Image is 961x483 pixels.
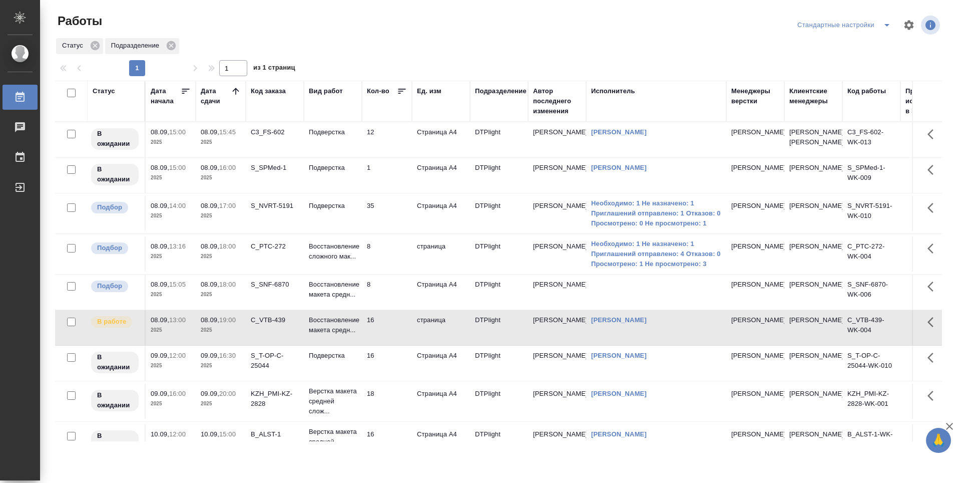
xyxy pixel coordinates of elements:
p: 2025 [201,173,241,183]
td: [PERSON_NAME] [784,158,842,193]
p: Верстка макета средней слож... [309,427,357,457]
a: [PERSON_NAME] [591,128,647,136]
td: DTPlight [470,236,528,272]
p: Подбор [97,281,122,291]
p: 2025 [151,325,191,335]
a: [PERSON_NAME] [591,430,647,438]
div: Исполнитель выполняет работу [90,315,140,329]
p: 16:30 [219,352,236,359]
div: Можно подбирать исполнителей [90,241,140,255]
p: Подверстка [309,127,357,137]
p: [PERSON_NAME] [731,389,779,399]
p: 2025 [151,211,191,221]
p: 2025 [201,290,241,300]
p: 08.09, [151,128,169,136]
td: 16 [362,424,412,459]
p: Восстановление макета средн... [309,280,357,300]
p: 09.09, [151,352,169,359]
p: В ожидании [97,129,133,149]
td: B_ALST-1-WK-009 [842,424,900,459]
p: 15:00 [169,164,186,171]
div: S_NVRT-5191 [251,201,299,211]
td: KZH_PMI-KZ-2828-WK-001 [842,384,900,419]
span: Посмотреть информацию [921,16,942,35]
p: [PERSON_NAME] [731,280,779,290]
p: Подбор [97,202,122,212]
button: Здесь прячутся важные кнопки [921,236,945,261]
p: 18:00 [219,281,236,288]
a: Необходимо: 1 Не назначено: 1 Приглашений отправлено: 1 Отказов: 0 Просмотрено: 0 Не просмотрено: 1 [591,198,721,228]
p: В работе [97,317,126,327]
td: страница [412,236,470,272]
td: Страница А4 [412,424,470,459]
p: 13:00 [169,316,186,324]
td: DTPlight [470,196,528,231]
p: 2025 [201,439,241,449]
td: страница [412,310,470,345]
p: 15:00 [169,128,186,136]
div: KZH_PMI-KZ-2828 [251,389,299,409]
p: 09.09, [201,390,219,397]
td: [PERSON_NAME] [528,424,586,459]
td: S_NVRT-5191-WK-010 [842,196,900,231]
div: Исполнитель назначен, приступать к работе пока рано [90,389,140,412]
div: C_PTC-272 [251,241,299,252]
p: 08.09, [201,281,219,288]
p: 08.09, [201,202,219,209]
td: Страница А4 [412,384,470,419]
span: Работы [55,13,102,29]
td: C_VTB-439-WK-004 [842,310,900,345]
span: из 1 страниц [253,62,295,76]
p: В ожидании [97,164,133,184]
p: 08.09, [201,316,219,324]
button: 🙏 [926,428,951,453]
div: Дата начала [151,86,181,106]
button: Здесь прячутся важные кнопки [921,122,945,146]
div: C_VTB-439 [251,315,299,325]
p: 08.09, [151,164,169,171]
p: 14:00 [169,202,186,209]
td: DTPlight [470,346,528,381]
div: Статус [93,86,115,96]
p: Верстка макета средней слож... [309,386,357,416]
p: В ожидании [97,352,133,372]
div: Исполнитель назначен, приступать к работе пока рано [90,127,140,151]
p: 08.09, [201,128,219,136]
p: 2025 [151,252,191,262]
td: [PERSON_NAME] [784,310,842,345]
div: S_T-OP-C-25044 [251,351,299,371]
div: Подразделение [105,38,179,54]
td: DTPlight [470,424,528,459]
div: Можно подбирать исполнителей [90,201,140,214]
p: 09.09, [151,390,169,397]
div: Подразделение [475,86,527,96]
td: Страница А4 [412,122,470,157]
p: 2025 [201,399,241,409]
td: DTPlight [470,158,528,193]
p: 2025 [151,137,191,147]
div: S_SNF-6870 [251,280,299,290]
p: 08.09, [201,243,219,250]
button: Здесь прячутся важные кнопки [921,196,945,220]
td: S_SPMed-1-WK-009 [842,158,900,193]
td: 8 [362,275,412,310]
td: [PERSON_NAME] [528,275,586,310]
td: 8 [362,236,412,272]
div: Ед. изм [417,86,441,96]
div: Исполнитель назначен, приступать к работе пока рано [90,351,140,374]
p: 2025 [151,439,191,449]
p: 13:16 [169,243,186,250]
td: [PERSON_NAME], [PERSON_NAME] [784,122,842,157]
div: Код работы [847,86,886,96]
td: 35 [362,196,412,231]
td: [PERSON_NAME] [784,384,842,419]
p: 2025 [201,325,241,335]
td: DTPlight [470,310,528,345]
p: 10.09, [151,430,169,438]
p: 20:00 [219,390,236,397]
div: Кол-во [367,86,389,96]
div: Автор последнего изменения [533,86,581,116]
a: [PERSON_NAME] [591,164,647,171]
p: 19:00 [219,316,236,324]
td: [PERSON_NAME] [784,424,842,459]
